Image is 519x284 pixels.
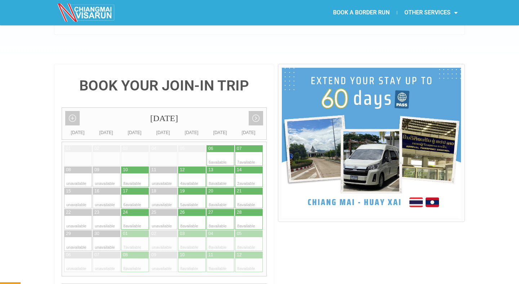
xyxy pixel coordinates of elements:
div: 24 [123,209,128,216]
div: 11 [208,252,213,258]
div: 13 [208,167,213,173]
div: 14 [237,167,241,173]
div: 26 [180,209,185,216]
div: 22 [66,209,71,216]
div: 15 [66,188,71,194]
div: 01 [123,231,128,237]
div: 12 [237,252,241,258]
div: 21 [237,188,241,194]
h4: BOOK YOUR JOIN-IN TRIP [62,79,267,93]
div: 01 [66,146,71,152]
a: OTHER SERVICES [397,4,465,21]
div: 11 [151,167,156,173]
div: 09 [151,252,156,258]
div: [DATE] [177,129,206,136]
div: 28 [237,209,241,216]
div: 12 [180,167,185,173]
div: [DATE] [206,129,234,136]
div: 02 [94,146,99,152]
div: 03 [180,231,185,237]
div: 18 [151,188,156,194]
div: 19 [180,188,185,194]
div: 09 [94,167,99,173]
nav: Menu [259,4,465,21]
div: 06 [208,146,213,152]
div: 20 [208,188,213,194]
div: 25 [151,209,156,216]
div: 27 [208,209,213,216]
div: 23 [94,209,99,216]
div: 10 [180,252,185,258]
div: 29 [66,231,71,237]
div: 07 [94,252,99,258]
div: [DATE] [120,129,149,136]
div: 08 [66,167,71,173]
div: 02 [151,231,156,237]
div: 05 [180,146,185,152]
div: 17 [123,188,128,194]
div: 04 [208,231,213,237]
div: [DATE] [62,108,266,129]
div: 05 [237,231,241,237]
div: 06 [66,252,71,258]
a: BOOK A BORDER RUN [326,4,397,21]
div: 10 [123,167,128,173]
div: 08 [123,252,128,258]
div: [DATE] [92,129,120,136]
div: 03 [123,146,128,152]
div: [DATE] [234,129,263,136]
div: [DATE] [63,129,92,136]
div: [DATE] [149,129,177,136]
div: 30 [94,231,99,237]
div: 04 [151,146,156,152]
div: 07 [237,146,241,152]
div: 16 [94,188,99,194]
